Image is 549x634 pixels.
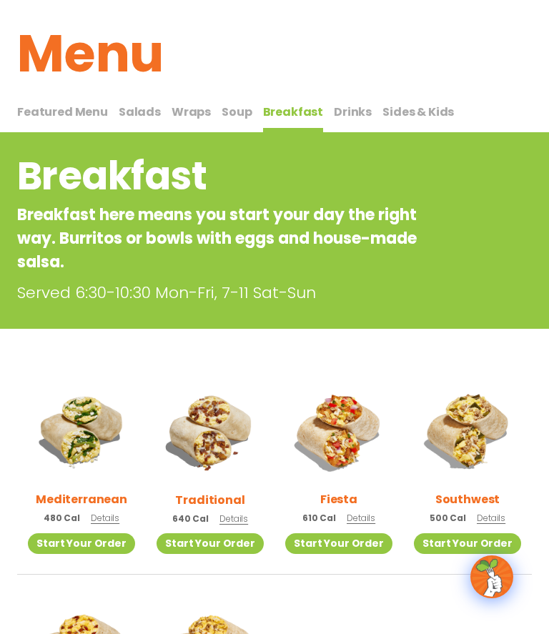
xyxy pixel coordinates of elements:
span: Drinks [334,104,372,120]
span: Details [219,512,248,525]
img: wpChatIcon [472,557,512,597]
h2: Breakfast [17,147,417,205]
span: Soup [222,104,252,120]
span: Featured Menu [17,104,108,120]
span: Wraps [172,104,211,120]
p: Served 6:30-10:30 Mon-Fri, 7-11 Sat-Sun [17,281,532,304]
span: Sides & Kids [382,104,454,120]
img: Product photo for Mediterranean Breakfast Burrito [28,377,135,485]
a: Start Your Order [28,533,135,554]
h2: Fiesta [320,490,357,508]
img: Product photo for Traditional [157,377,264,485]
h1: Menu [17,15,532,92]
span: 480 Cal [44,512,80,525]
a: Start Your Order [157,533,264,554]
p: Breakfast here means you start your day the right way. Burritos or bowls with eggs and house-made... [17,203,417,274]
span: Details [347,512,375,524]
div: Tabbed content [17,98,532,133]
a: Start Your Order [414,533,521,554]
span: 610 Cal [302,512,336,525]
a: Start Your Order [285,533,392,554]
h2: Mediterranean [36,490,127,508]
img: Product photo for Southwest [414,377,521,485]
img: Product photo for Fiesta [285,377,392,485]
span: Breakfast [263,104,324,120]
h2: Traditional [175,491,244,509]
span: 640 Cal [172,512,209,525]
h2: Southwest [435,490,500,508]
span: Details [477,512,505,524]
span: Salads [119,104,161,120]
span: 500 Cal [430,512,466,525]
span: Details [91,512,119,524]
